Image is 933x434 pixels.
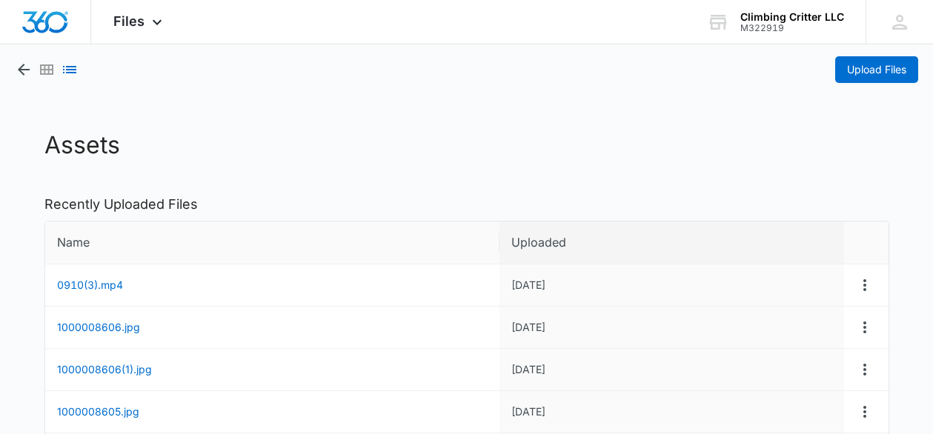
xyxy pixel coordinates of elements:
[847,61,906,78] span: Upload Files
[740,11,844,23] div: account name
[511,233,820,252] span: Uploaded
[44,194,889,214] h2: Recently Uploaded Files
[57,321,140,333] button: 1000008606.jpg
[835,56,918,83] button: Upload Files
[856,403,874,421] button: More Options
[44,127,889,163] h1: Assets
[499,307,843,349] td: [DATE]
[856,276,874,294] button: More Options
[61,61,79,79] button: List View
[856,361,874,378] button: More Options
[113,13,145,29] span: Files
[57,233,477,252] span: Name
[57,278,123,291] a: 0910(3).mp4
[57,405,139,418] span: 1000008605.jpg
[57,364,152,375] button: 1000008606(1).jpg
[499,264,843,307] td: [DATE]
[38,61,56,79] button: Grid View
[57,363,152,375] span: 1000008606(1).jpg
[499,391,843,433] td: [DATE]
[856,318,874,336] button: More Options
[45,221,500,264] th: Name
[57,321,140,333] span: 1000008606.jpg
[499,349,843,391] td: [DATE]
[57,406,139,418] button: 1000008605.jpg
[740,23,844,33] div: account id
